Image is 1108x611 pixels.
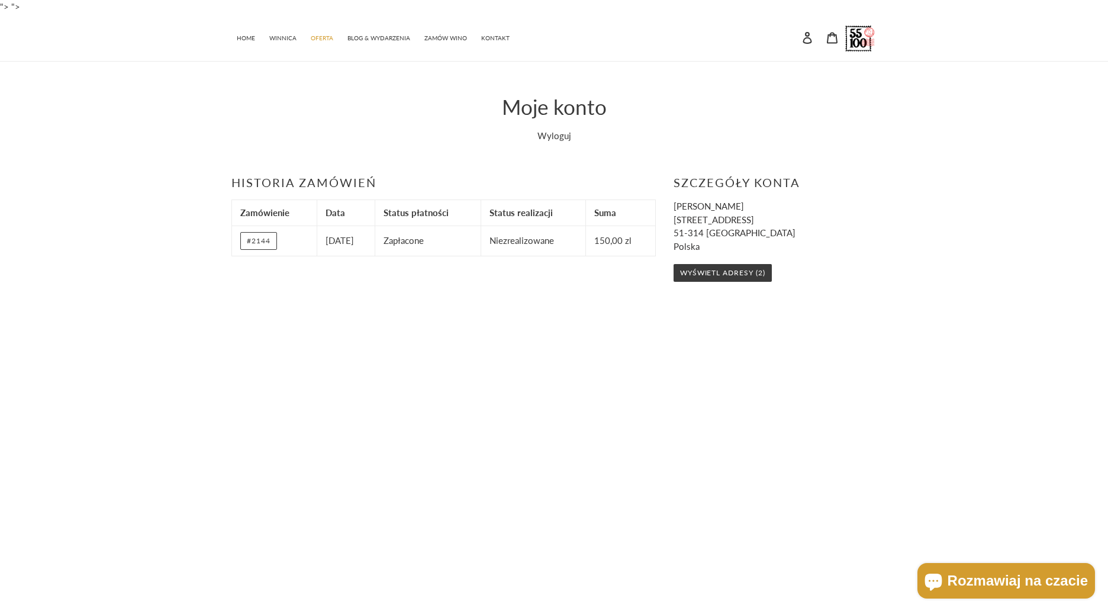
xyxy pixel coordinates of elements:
[342,28,416,46] a: BLOG & WYDARZENIA
[585,226,655,256] td: 150,00 zl
[674,264,772,282] a: Wyświetl adresy (2)
[674,175,877,189] h2: Szczegóły konta
[475,28,516,46] a: KONTAKT
[424,34,467,42] span: ZAMÓW WINO
[237,34,255,42] span: HOME
[375,200,481,226] th: Status płatności
[311,34,333,42] span: OFERTA
[537,130,571,141] a: Wyloguj
[317,200,375,226] th: Data
[418,28,473,46] a: ZAMÓW WINO
[375,226,481,256] td: Zapłacone
[240,232,277,250] a: Numer zamówienia #2144
[481,34,510,42] span: KONTAKT
[231,94,877,119] h1: Moje konto
[326,235,354,246] time: [DATE]
[231,175,656,189] h2: Historia zamówień
[232,200,317,226] th: Zamówienie
[585,200,655,226] th: Suma
[231,28,261,46] a: HOME
[263,28,302,46] a: WINNICA
[305,28,339,46] a: OFERTA
[269,34,297,42] span: WINNICA
[674,200,877,253] p: [PERSON_NAME] [STREET_ADDRESS] 51-314 [GEOGRAPHIC_DATA] Polska
[481,200,585,226] th: Status realizacji
[914,563,1099,602] inbox-online-store-chat: Czat w sklepie online Shopify
[347,34,410,42] span: BLOG & WYDARZENIA
[481,226,585,256] td: Niezrealizowane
